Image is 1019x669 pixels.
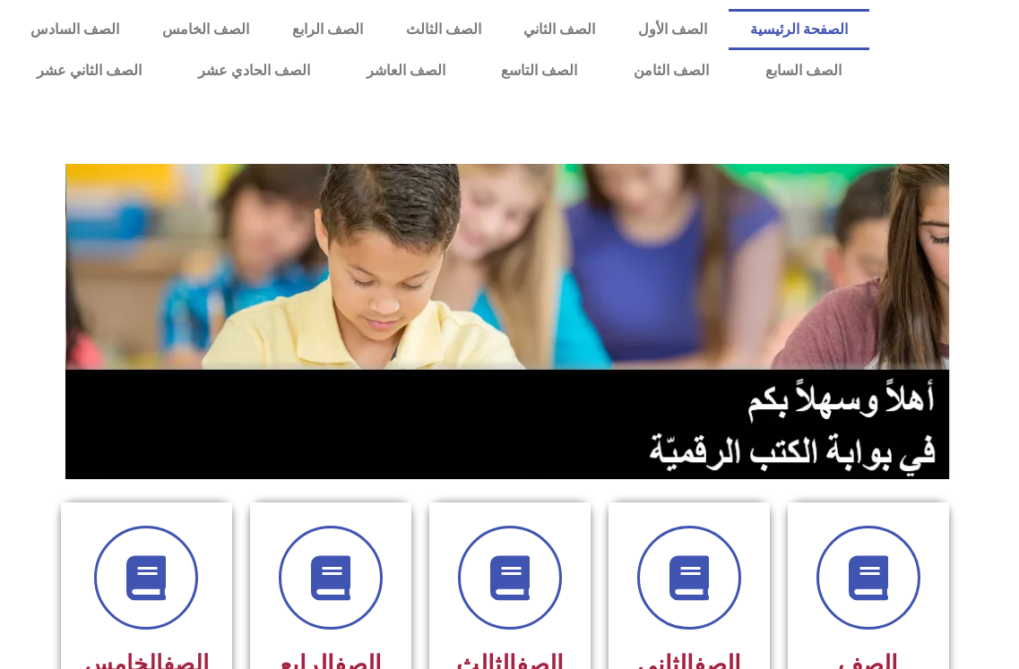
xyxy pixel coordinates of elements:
[9,9,141,50] a: الصف السادس
[338,50,473,91] a: الصف العاشر
[729,9,869,50] a: الصفحة الرئيسية
[737,50,869,91] a: الصف السابع
[271,9,384,50] a: الصف الرابع
[384,9,503,50] a: الصف الثالث
[617,9,729,50] a: الصف الأول
[473,50,606,91] a: الصف التاسع
[141,9,271,50] a: الصف الخامس
[606,50,738,91] a: الصف الثامن
[9,50,170,91] a: الصف الثاني عشر
[502,9,617,50] a: الصف الثاني
[170,50,339,91] a: الصف الحادي عشر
